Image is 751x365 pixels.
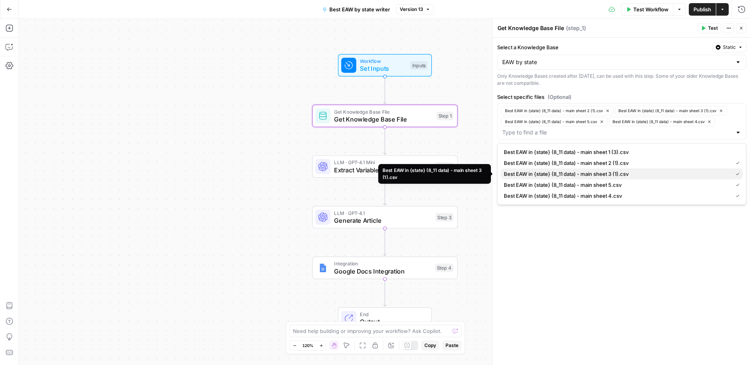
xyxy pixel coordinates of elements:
[302,342,313,349] span: 120%
[609,117,715,126] button: Best EAW in {state} (8_11 data) - main sheet 4.csv
[424,342,436,349] span: Copy
[312,155,458,178] div: LLM · GPT-4.1 MiniExtract VariablesStep 2
[334,267,431,276] span: Google Docs Integration
[633,5,668,13] span: Test Workflow
[504,192,729,200] span: Best EAW in {state} (8_11 data) - main sheet 4.csv
[501,117,607,126] button: Best EAW in {state} (8_11 data) - main sheet 5.csv
[712,42,746,52] button: Static
[318,263,328,272] img: Instagram%20post%20-%201%201.png
[504,148,737,156] span: Best EAW in {state} (8_11 data) - main sheet 1 (3).csv
[312,105,458,127] div: Get Knowledge Base FileGet Knowledge Base FileStep 1
[548,93,571,101] span: (Optional)
[360,311,424,318] span: End
[383,77,386,104] g: Edge from start to step_1
[497,73,746,87] div: Only Knowledge Bases created after [DATE], can be used with this step. Some of your older Knowled...
[697,23,721,33] button: Test
[504,170,729,178] span: Best EAW in {state} (8_11 data) - main sheet 3 (1).csv
[421,340,439,351] button: Copy
[497,43,709,51] label: Select a Knowledge Base
[502,58,732,66] input: EAW by state
[613,118,705,125] span: Best EAW in {state} (8_11 data) - main sheet 4.csv
[334,209,432,216] span: LLM · GPT-4.1
[383,229,386,256] g: Edge from step_3 to step_4
[334,115,433,124] span: Get Knowledge Base File
[312,54,458,77] div: WorkflowSet InputsInputs
[318,3,395,16] button: Best EAW by state writer
[505,118,597,125] span: Best EAW in {state} (8_11 data) - main sheet 5.csv
[360,317,424,326] span: Output
[505,107,603,114] span: Best EAW in {state} (8_11 data) - main sheet 2 (1).csv
[334,108,433,115] span: Get Knowledge Base File
[502,129,732,136] input: Type to find a file
[334,159,432,166] span: LLM · GPT-4.1 Mini
[615,106,727,115] button: Best EAW in {state} (8_11 data) - main sheet 3 (1).csv
[497,93,746,101] label: Select specific files
[498,24,564,32] textarea: Get Knowledge Base File
[694,5,711,13] span: Publish
[436,213,454,222] div: Step 3
[383,127,386,154] g: Edge from step_1 to step_2
[504,159,729,167] span: Best EAW in {state} (8_11 data) - main sheet 2 (1).csv
[383,279,386,306] g: Edge from step_4 to end
[312,307,458,330] div: EndOutput
[410,61,428,70] div: Inputs
[400,6,423,13] span: Version 13
[621,3,673,16] button: Test Workflow
[436,162,454,171] div: Step 2
[442,340,462,351] button: Paste
[504,181,729,189] span: Best EAW in {state} (8_11 data) - main sheet 5.csv
[618,107,717,114] span: Best EAW in {state} (8_11 data) - main sheet 3 (1).csv
[446,342,458,349] span: Paste
[329,5,390,13] span: Best EAW by state writer
[334,165,432,175] span: Extract Variables
[334,216,432,225] span: Generate Article
[383,178,386,205] g: Edge from step_2 to step_3
[334,260,431,267] span: Integration
[383,167,487,181] div: Best EAW in {state} (8_11 data) - main sheet 3 (1).csv
[723,44,736,51] span: Static
[708,25,718,32] span: Test
[360,57,406,65] span: Workflow
[689,3,716,16] button: Publish
[435,264,453,272] div: Step 4
[360,64,406,73] span: Set Inputs
[396,4,434,14] button: Version 13
[437,112,453,120] div: Step 1
[566,24,586,32] span: ( step_1 )
[312,206,458,229] div: LLM · GPT-4.1Generate ArticleStep 3
[312,257,458,279] div: IntegrationGoogle Docs IntegrationStep 4
[501,106,613,115] button: Best EAW in {state} (8_11 data) - main sheet 2 (1).csv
